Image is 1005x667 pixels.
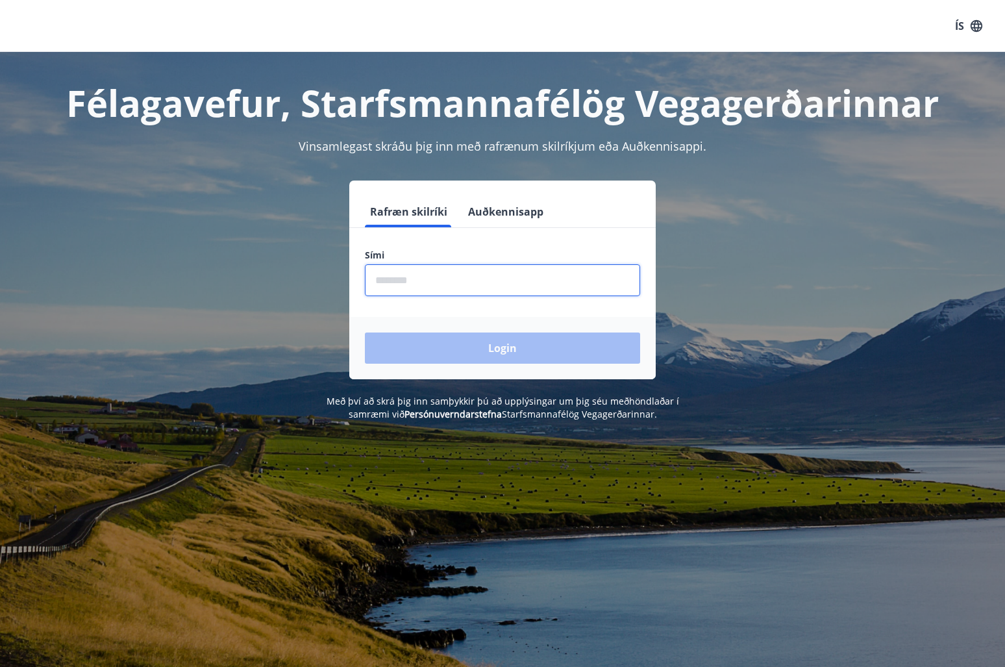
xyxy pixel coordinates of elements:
[365,249,640,262] label: Sími
[463,196,549,227] button: Auðkennisapp
[299,138,706,154] span: Vinsamlegast skráðu þig inn með rafrænum skilríkjum eða Auðkennisappi.
[404,408,502,420] a: Persónuverndarstefna
[948,14,989,38] button: ÍS
[51,78,954,127] h1: Félagavefur, Starfsmannafélög Vegagerðarinnar
[365,196,453,227] button: Rafræn skilríki
[327,395,679,420] span: Með því að skrá þig inn samþykkir þú að upplýsingar um þig séu meðhöndlaðar í samræmi við Starfsm...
